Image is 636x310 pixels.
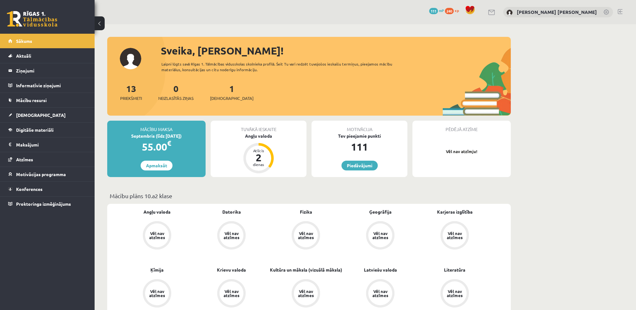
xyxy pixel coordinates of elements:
[107,139,206,154] div: 55.00
[369,209,392,215] a: Ģeogrāfija
[143,209,171,215] a: Angļu valoda
[8,152,87,167] a: Atzīmes
[120,95,142,101] span: Priekšmeti
[341,161,378,170] a: Piedāvājumi
[16,78,87,93] legend: Informatīvie ziņojumi
[223,289,240,297] div: Vēl nav atzīmes
[141,161,172,170] a: Apmaksāt
[148,231,166,239] div: Vēl nav atzīmes
[120,83,142,101] a: 13Priekšmeti
[107,133,206,139] div: Septembris (līdz [DATE])
[8,197,87,211] a: Proktoringa izmēģinājums
[211,133,306,174] a: Angļu valoda Atlicis 2 dienas
[16,97,47,103] span: Mācību resursi
[439,8,444,13] span: mP
[371,231,389,239] div: Vēl nav atzīmes
[8,182,87,196] a: Konferences
[297,231,315,239] div: Vēl nav atzīmes
[8,123,87,137] a: Digitālie materiāli
[249,163,268,166] div: dienas
[249,149,268,152] div: Atlicis
[297,289,315,297] div: Vēl nav atzīmes
[194,279,269,309] a: Vēl nav atzīmes
[16,157,33,162] span: Atzīmes
[16,137,87,152] legend: Maksājumi
[312,139,407,154] div: 111
[167,139,171,148] span: €
[16,38,32,44] span: Sākums
[8,137,87,152] a: Maksājumi
[506,9,513,16] img: Endija Elizabete Zēvalde
[16,127,54,133] span: Digitālie materiāli
[222,209,241,215] a: Datorika
[194,221,269,251] a: Vēl nav atzīmes
[107,121,206,133] div: Mācību maksa
[16,63,87,78] legend: Ziņojumi
[445,8,454,14] span: 240
[158,95,194,101] span: Neizlasītās ziņas
[150,267,164,273] a: Ķīmija
[211,133,306,139] div: Angļu valoda
[517,9,597,15] a: [PERSON_NAME] [PERSON_NAME]
[217,267,246,273] a: Krievu valoda
[446,289,464,297] div: Vēl nav atzīmes
[16,186,43,192] span: Konferences
[8,167,87,181] a: Motivācijas programma
[412,121,511,133] div: Pēdējā atzīme
[270,267,342,273] a: Kultūra un māksla (vizuālā māksla)
[417,279,492,309] a: Vēl nav atzīmes
[364,267,397,273] a: Latviešu valoda
[158,83,194,101] a: 0Neizlasītās ziņas
[8,108,87,122] a: [DEMOGRAPHIC_DATA]
[429,8,438,14] span: 111
[16,53,31,59] span: Aktuāli
[455,8,459,13] span: xp
[437,209,473,215] a: Karjeras izglītība
[417,221,492,251] a: Vēl nav atzīmes
[120,221,194,251] a: Vēl nav atzīmes
[446,231,464,239] div: Vēl nav atzīmes
[110,192,508,200] p: Mācību plāns 10.a2 klase
[16,112,66,118] span: [DEMOGRAPHIC_DATA]
[8,78,87,93] a: Informatīvie ziņojumi
[8,49,87,63] a: Aktuāli
[445,8,462,13] a: 240 xp
[312,121,407,133] div: Motivācija
[223,231,240,239] div: Vēl nav atzīmes
[444,267,465,273] a: Literatūra
[211,121,306,133] div: Tuvākā ieskaite
[8,34,87,48] a: Sākums
[120,279,194,309] a: Vēl nav atzīmes
[371,289,389,297] div: Vēl nav atzīmes
[249,152,268,163] div: 2
[161,43,511,58] div: Sveika, [PERSON_NAME]!
[429,8,444,13] a: 111 mP
[161,61,404,72] div: Laipni lūgts savā Rīgas 1. Tālmācības vidusskolas skolnieka profilā. Šeit Tu vari redzēt tuvojošo...
[7,11,57,27] a: Rīgas 1. Tālmācības vidusskola
[16,171,66,177] span: Motivācijas programma
[312,133,407,139] div: Tev pieejamie punkti
[300,209,312,215] a: Fizika
[343,221,417,251] a: Vēl nav atzīmes
[416,148,508,155] p: Vēl nav atzīmju!
[8,63,87,78] a: Ziņojumi
[210,95,254,101] span: [DEMOGRAPHIC_DATA]
[269,221,343,251] a: Vēl nav atzīmes
[8,93,87,107] a: Mācību resursi
[210,83,254,101] a: 1[DEMOGRAPHIC_DATA]
[343,279,417,309] a: Vēl nav atzīmes
[148,289,166,297] div: Vēl nav atzīmes
[269,279,343,309] a: Vēl nav atzīmes
[16,201,71,207] span: Proktoringa izmēģinājums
